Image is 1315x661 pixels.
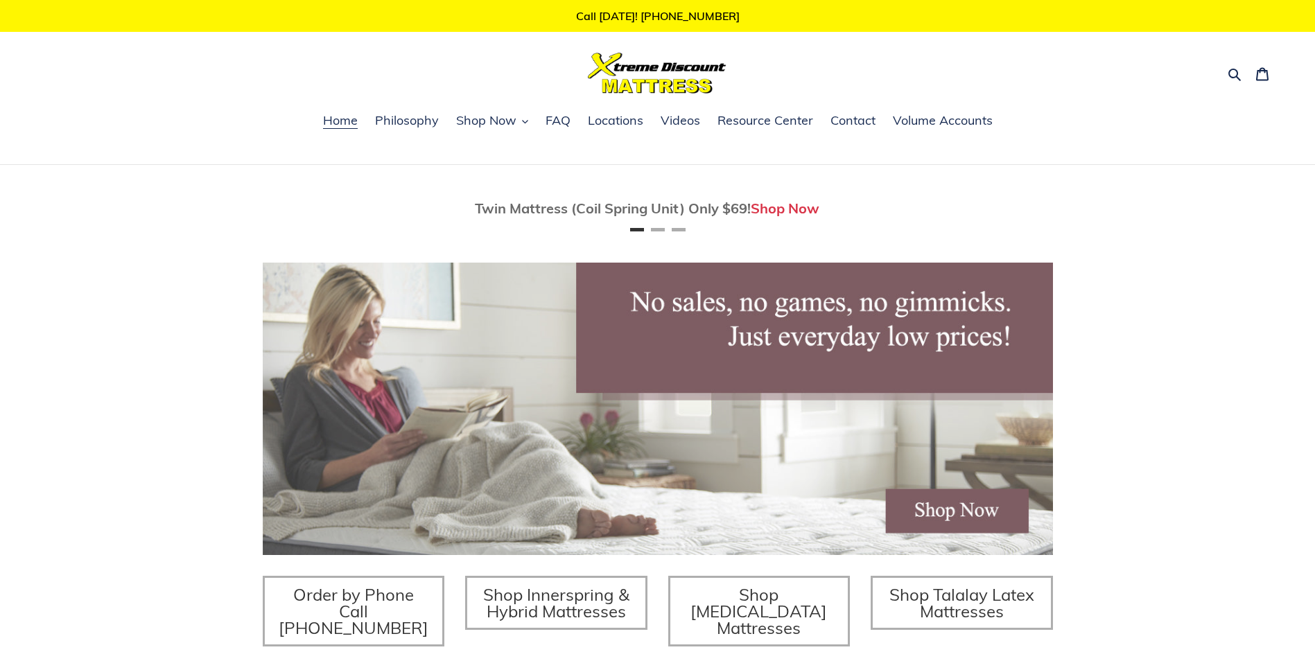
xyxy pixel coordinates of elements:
span: Resource Center [717,112,813,129]
span: Twin Mattress (Coil Spring Unit) Only $69! [475,200,751,217]
a: Shop Talalay Latex Mattresses [871,576,1053,630]
a: Videos [654,111,707,132]
a: FAQ [539,111,577,132]
span: Shop Now [456,112,516,129]
span: Home [323,112,358,129]
span: Philosophy [375,112,439,129]
a: Philosophy [368,111,446,132]
span: Contact [830,112,876,129]
a: Resource Center [711,111,820,132]
button: Shop Now [449,111,535,132]
a: Shop Now [751,200,819,217]
a: Volume Accounts [886,111,1000,132]
span: Volume Accounts [893,112,993,129]
a: Contact [824,111,882,132]
span: Locations [588,112,643,129]
span: Shop [MEDICAL_DATA] Mattresses [690,584,827,638]
a: Shop [MEDICAL_DATA] Mattresses [668,576,851,646]
span: Shop Talalay Latex Mattresses [889,584,1034,622]
a: Order by Phone Call [PHONE_NUMBER] [263,576,445,646]
span: Order by Phone Call [PHONE_NUMBER] [279,584,428,638]
a: Home [316,111,365,132]
span: FAQ [546,112,571,129]
img: herobannermay2022-1652879215306_1200x.jpg [263,263,1053,555]
button: Page 1 [630,228,644,231]
a: Shop Innerspring & Hybrid Mattresses [465,576,647,630]
span: Shop Innerspring & Hybrid Mattresses [483,584,629,622]
img: Xtreme Discount Mattress [588,53,726,94]
a: Locations [581,111,650,132]
span: Videos [661,112,700,129]
button: Page 2 [651,228,665,231]
button: Page 3 [672,228,686,231]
